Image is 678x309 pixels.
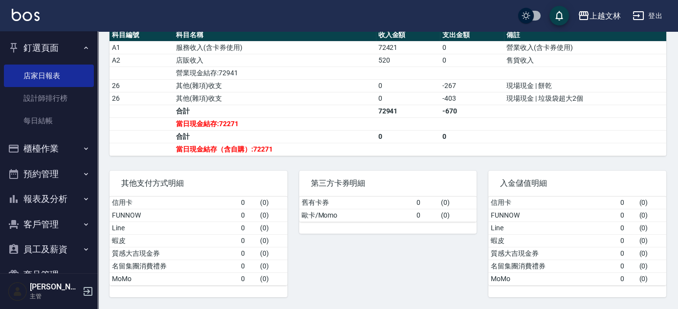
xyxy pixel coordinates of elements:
[174,66,375,79] td: 營業現金結存:72941
[258,247,287,260] td: ( 0 )
[109,247,239,260] td: 質感大吉現金券
[376,130,440,143] td: 0
[414,209,438,221] td: 0
[30,292,80,301] p: 主管
[376,92,440,105] td: 0
[376,54,440,66] td: 520
[574,6,625,26] button: 上越文林
[299,197,414,209] td: 舊有卡券
[504,92,666,105] td: 現場現金 | 垃圾袋超大2個
[258,234,287,247] td: ( 0 )
[239,209,258,221] td: 0
[636,260,666,272] td: ( 0 )
[504,29,666,42] th: 備註
[440,79,504,92] td: -267
[239,247,258,260] td: 0
[239,221,258,234] td: 0
[12,9,40,21] img: Logo
[258,197,287,209] td: ( 0 )
[414,197,438,209] td: 0
[617,209,636,221] td: 0
[4,87,94,110] a: 設計師排行榜
[4,237,94,262] button: 員工及薪資
[629,7,666,25] button: 登出
[109,54,174,66] td: A2
[617,234,636,247] td: 0
[121,178,276,188] span: 其他支付方式明細
[504,41,666,54] td: 營業收入(含卡券使用)
[4,262,94,287] button: 商品管理
[549,6,569,25] button: save
[174,54,375,66] td: 店販收入
[376,105,440,117] td: 72941
[4,186,94,212] button: 報表及分析
[258,221,287,234] td: ( 0 )
[636,209,666,221] td: ( 0 )
[488,197,617,209] td: 信用卡
[488,234,617,247] td: 蝦皮
[636,272,666,285] td: ( 0 )
[109,29,174,42] th: 科目編號
[440,54,504,66] td: 0
[109,272,239,285] td: MoMo
[636,221,666,234] td: ( 0 )
[109,234,239,247] td: 蝦皮
[440,105,504,117] td: -670
[617,272,636,285] td: 0
[617,221,636,234] td: 0
[174,105,375,117] td: 合計
[617,197,636,209] td: 0
[440,29,504,42] th: 支出金額
[4,110,94,132] a: 每日結帳
[239,234,258,247] td: 0
[109,221,239,234] td: Line
[440,130,504,143] td: 0
[488,197,666,286] table: a dense table
[617,260,636,272] td: 0
[590,10,621,22] div: 上越文林
[4,35,94,61] button: 釘選頁面
[258,260,287,272] td: ( 0 )
[440,92,504,105] td: -403
[174,117,375,130] td: 當日現金結存:72271
[109,197,239,209] td: 信用卡
[438,197,477,209] td: ( 0 )
[109,41,174,54] td: A1
[109,197,287,286] table: a dense table
[258,209,287,221] td: ( 0 )
[109,209,239,221] td: FUNNOW
[299,209,414,221] td: 歐卡/Momo
[174,92,375,105] td: 其他(雜項)收支
[488,272,617,285] td: MoMo
[30,282,80,292] h5: [PERSON_NAME]
[174,143,375,155] td: 當日現金結存（含自購）:72271
[376,79,440,92] td: 0
[438,209,477,221] td: ( 0 )
[376,41,440,54] td: 72421
[488,260,617,272] td: 名留集團消費禮券
[4,161,94,187] button: 預約管理
[109,79,174,92] td: 26
[174,130,375,143] td: 合計
[109,29,666,156] table: a dense table
[4,212,94,237] button: 客戶管理
[174,41,375,54] td: 服務收入(含卡券使用)
[299,197,477,222] table: a dense table
[488,247,617,260] td: 質感大吉現金券
[4,136,94,161] button: 櫃檯作業
[4,65,94,87] a: 店家日報表
[636,197,666,209] td: ( 0 )
[8,282,27,301] img: Person
[500,178,655,188] span: 入金儲值明細
[174,29,375,42] th: 科目名稱
[488,209,617,221] td: FUNNOW
[617,247,636,260] td: 0
[239,197,258,209] td: 0
[376,29,440,42] th: 收入金額
[488,221,617,234] td: Line
[109,260,239,272] td: 名留集團消費禮券
[239,260,258,272] td: 0
[311,178,465,188] span: 第三方卡券明細
[109,92,174,105] td: 26
[636,247,666,260] td: ( 0 )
